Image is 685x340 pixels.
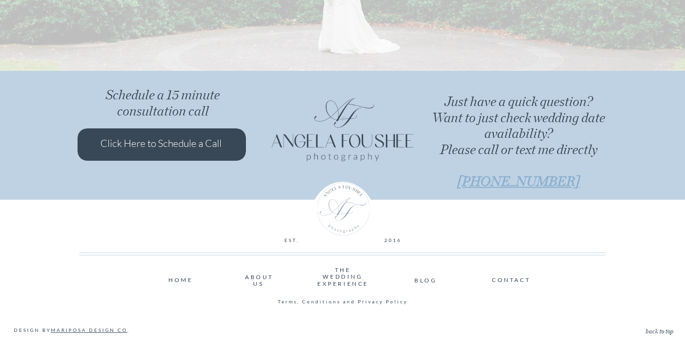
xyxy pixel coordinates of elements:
a: THEWEDDINGEXPERIENCE [317,267,368,288]
a: [PHONE_NUMBER] [457,171,580,190]
a: MARIPOSA DESIGN CO [51,327,127,333]
p: Schedule a 15 minute consultation call [93,86,233,120]
nav: ABOUT US [245,274,272,280]
nav: DESIGN BY . [14,327,136,333]
a: Click Here to Schedule a Call [100,135,227,153]
a: HOME [168,277,189,282]
a: Terms, Conditions and Privacy Policy [253,299,432,304]
a: BLOG [414,277,437,283]
a: CONTACT [492,277,529,282]
p: EST. 2016 [245,236,441,247]
nav: THE WEDDING EXPERIENCE [317,267,368,288]
h2: Just have a quick question? Want to just check wedding date availability? Please call or text me ... [431,93,606,194]
a: BACK TO TOP [581,327,674,335]
a: ABOUTUS [245,274,272,280]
